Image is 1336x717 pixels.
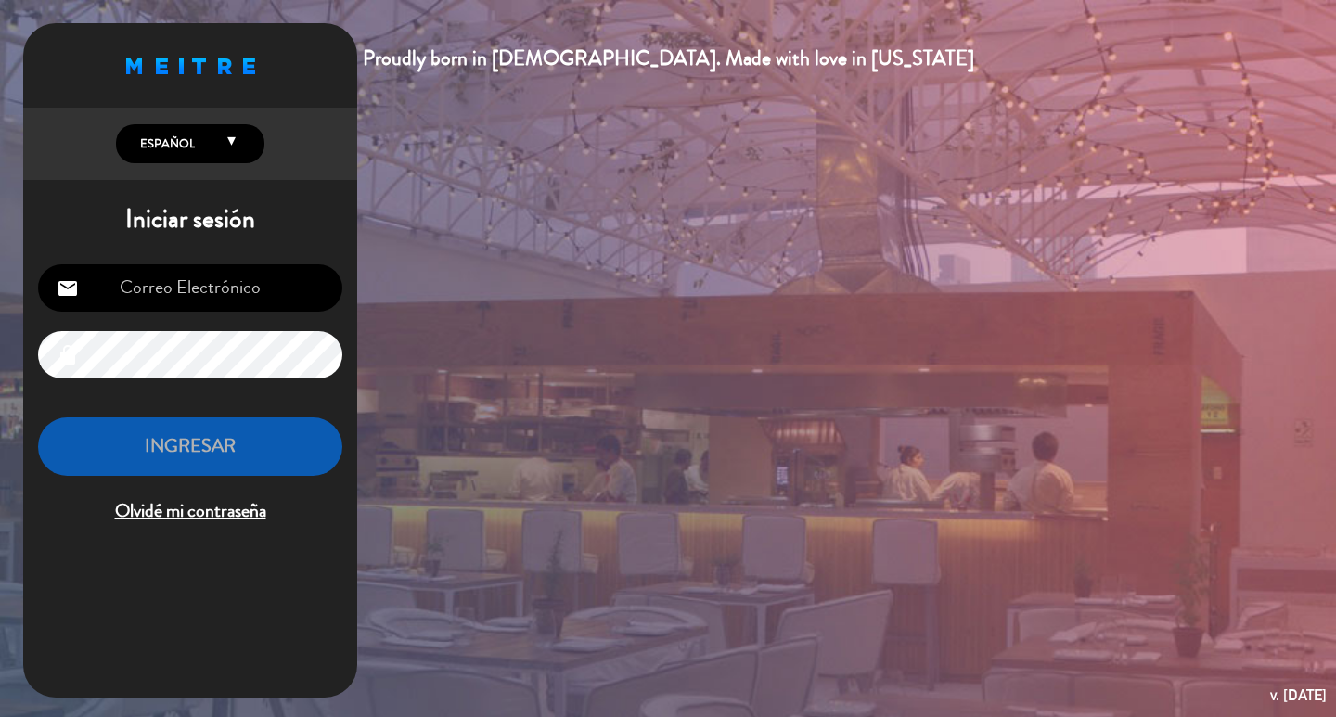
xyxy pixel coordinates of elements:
[23,204,357,236] h1: Iniciar sesión
[57,344,79,366] i: lock
[38,264,342,312] input: Correo Electrónico
[135,134,195,153] span: Español
[38,417,342,476] button: INGRESAR
[1270,683,1327,708] div: v. [DATE]
[57,277,79,300] i: email
[38,496,342,527] span: Olvidé mi contraseña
